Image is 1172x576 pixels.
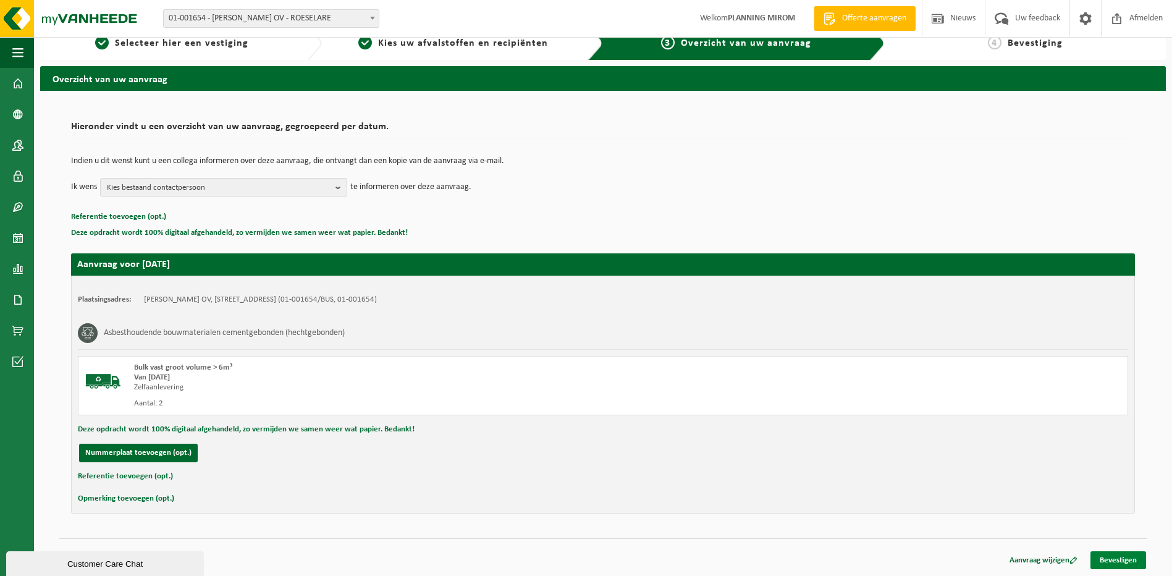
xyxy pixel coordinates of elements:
span: Offerte aanvragen [839,12,909,25]
p: Indien u dit wenst kunt u een collega informeren over deze aanvraag, die ontvangt dan een kopie v... [71,157,1135,166]
span: Kies uw afvalstoffen en recipiënten [378,38,548,48]
strong: Plaatsingsadres: [78,295,132,303]
button: Opmerking toevoegen (opt.) [78,491,174,507]
button: Kies bestaand contactpersoon [100,178,347,197]
a: 1Selecteer hier een vestiging [46,36,297,51]
span: Bevestiging [1008,38,1063,48]
span: 01-001654 - MIROM ROESELARE OV - ROESELARE [163,9,379,28]
button: Referentie toevoegen (opt.) [71,209,166,225]
span: Bulk vast groot volume > 6m³ [134,363,232,371]
span: 4 [988,36,1001,49]
a: Offerte aanvragen [814,6,916,31]
div: Zelfaanlevering [134,383,652,392]
div: Aantal: 2 [134,399,652,409]
strong: Van [DATE] [134,373,170,381]
span: Overzicht van uw aanvraag [681,38,811,48]
img: BL-SO-LV.png [85,363,122,400]
span: 3 [661,36,675,49]
span: 01-001654 - MIROM ROESELARE OV - ROESELARE [164,10,379,27]
h2: Hieronder vindt u een overzicht van uw aanvraag, gegroepeerd per datum. [71,122,1135,138]
span: Kies bestaand contactpersoon [107,179,331,197]
p: Ik wens [71,178,97,197]
button: Deze opdracht wordt 100% digitaal afgehandeld, zo vermijden we samen weer wat papier. Bedankt! [71,225,408,241]
button: Deze opdracht wordt 100% digitaal afgehandeld, zo vermijden we samen weer wat papier. Bedankt! [78,421,415,438]
iframe: chat widget [6,549,206,576]
button: Referentie toevoegen (opt.) [78,468,173,485]
a: 2Kies uw afvalstoffen en recipiënten [328,36,579,51]
span: 1 [95,36,109,49]
strong: PLANNING MIROM [728,14,795,23]
button: Nummerplaat toevoegen (opt.) [79,444,198,462]
span: 2 [358,36,372,49]
h2: Overzicht van uw aanvraag [40,66,1166,90]
a: Aanvraag wijzigen [1000,551,1087,569]
h3: Asbesthoudende bouwmaterialen cementgebonden (hechtgebonden) [104,323,345,343]
p: te informeren over deze aanvraag. [350,178,471,197]
td: [PERSON_NAME] OV, [STREET_ADDRESS] (01-001654/BUS, 01-001654) [144,295,377,305]
strong: Aanvraag voor [DATE] [77,260,170,269]
a: Bevestigen [1090,551,1146,569]
span: Selecteer hier een vestiging [115,38,248,48]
